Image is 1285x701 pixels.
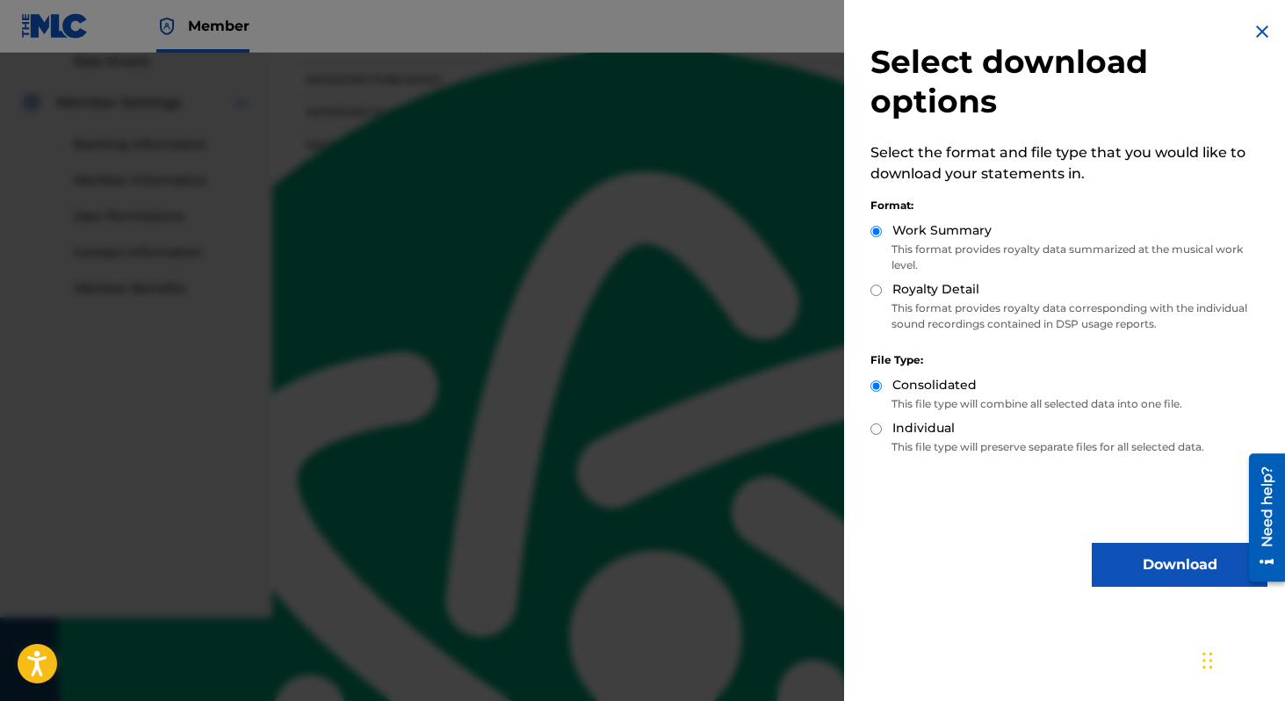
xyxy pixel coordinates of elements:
[892,280,979,299] label: Royalty Detail
[870,300,1267,332] p: This format provides royalty data corresponding with the individual sound recordings contained in...
[870,396,1267,412] p: This file type will combine all selected data into one file.
[1236,447,1285,589] iframe: Resource Center
[892,419,955,437] label: Individual
[1197,617,1285,701] iframe: Chat Widget
[156,16,177,37] img: Top Rightsholder
[870,439,1267,455] p: This file type will preserve separate files for all selected data.
[870,42,1267,121] h2: Select download options
[1197,617,1285,701] div: Widget de chat
[892,376,977,394] label: Consolidated
[21,13,89,39] img: MLC Logo
[1202,634,1213,687] div: Arrastrar
[892,221,992,240] label: Work Summary
[870,242,1267,273] p: This format provides royalty data summarized at the musical work level.
[1092,543,1267,587] button: Download
[870,198,1267,213] div: Format:
[870,142,1267,184] p: Select the format and file type that you would like to download your statements in.
[870,352,1267,368] div: File Type:
[188,16,249,36] span: Member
